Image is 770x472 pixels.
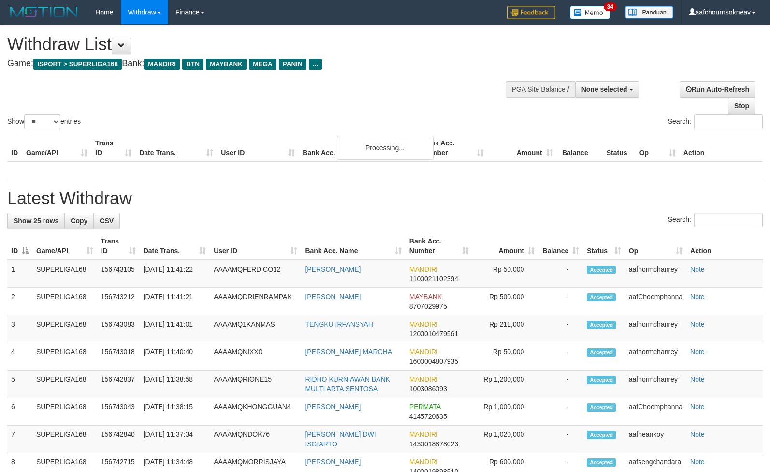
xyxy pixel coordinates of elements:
[409,330,458,338] span: Copy 1200010479561 to clipboard
[690,430,705,438] a: Note
[625,398,686,426] td: aafChoemphanna
[581,86,627,93] span: None selected
[24,114,60,129] select: Showentries
[587,266,616,274] span: Accepted
[587,321,616,329] span: Accepted
[690,348,705,356] a: Note
[538,315,583,343] td: -
[7,114,81,129] label: Show entries
[144,59,180,70] span: MANDIRI
[570,6,610,19] img: Button%20Memo.svg
[409,348,438,356] span: MANDIRI
[538,288,583,315] td: -
[32,260,97,288] td: SUPERLIGA168
[309,59,322,70] span: ...
[575,81,639,98] button: None selected
[625,288,686,315] td: aafChoemphanna
[299,134,418,162] th: Bank Acc. Name
[694,114,763,129] input: Search:
[7,134,22,162] th: ID
[418,134,487,162] th: Bank Acc. Number
[636,134,680,162] th: Op
[32,288,97,315] td: SUPERLIGA168
[409,275,458,283] span: Copy 1100021102394 to clipboard
[210,232,301,260] th: User ID: activate to sort column ascending
[7,398,32,426] td: 6
[305,265,361,273] a: [PERSON_NAME]
[690,375,705,383] a: Note
[583,232,625,260] th: Status: activate to sort column ascending
[409,358,458,365] span: Copy 1600004807935 to clipboard
[728,98,755,114] a: Stop
[473,398,538,426] td: Rp 1,000,000
[32,398,97,426] td: SUPERLIGA168
[625,6,673,19] img: panduan.png
[210,288,301,315] td: AAAAMQDRIENRAMPAK
[140,260,210,288] td: [DATE] 11:41:22
[587,458,616,467] span: Accepted
[507,6,555,19] img: Feedback.jpg
[97,288,140,315] td: 156743212
[409,430,438,438] span: MANDIRI
[7,288,32,315] td: 2
[406,232,473,260] th: Bank Acc. Number: activate to sort column ascending
[64,213,94,229] a: Copy
[97,232,140,260] th: Trans ID: activate to sort column ascending
[337,136,434,160] div: Processing...
[473,232,538,260] th: Amount: activate to sort column ascending
[182,59,203,70] span: BTN
[305,458,361,466] a: [PERSON_NAME]
[538,426,583,453] td: -
[140,288,210,315] td: [DATE] 11:41:21
[210,343,301,371] td: AAAAMQNIXX0
[33,59,122,70] span: ISPORT > SUPERLIGA168
[538,232,583,260] th: Balance: activate to sort column ascending
[604,2,617,11] span: 34
[210,371,301,398] td: AAAAMQRIONE15
[538,371,583,398] td: -
[7,213,65,229] a: Show 25 rows
[625,426,686,453] td: aafheankoy
[473,426,538,453] td: Rp 1,020,000
[7,59,504,69] h4: Game: Bank:
[409,302,447,310] span: Copy 8707029975 to clipboard
[690,293,705,300] a: Note
[305,375,390,393] a: RIDHO KURNIAWAN BANK MULTI ARTA SENTOSA
[7,426,32,453] td: 7
[249,59,276,70] span: MEGA
[409,375,438,383] span: MANDIRI
[409,320,438,328] span: MANDIRI
[140,343,210,371] td: [DATE] 11:40:40
[140,232,210,260] th: Date Trans.: activate to sort column ascending
[409,458,438,466] span: MANDIRI
[690,265,705,273] a: Note
[210,426,301,453] td: AAAAMQNDOK76
[668,213,763,227] label: Search:
[97,426,140,453] td: 156742840
[587,293,616,301] span: Accepted
[7,315,32,343] td: 3
[587,348,616,357] span: Accepted
[625,371,686,398] td: aafhormchanrey
[538,343,583,371] td: -
[7,343,32,371] td: 4
[32,426,97,453] td: SUPERLIGA168
[587,403,616,412] span: Accepted
[32,315,97,343] td: SUPERLIGA168
[409,385,447,393] span: Copy 1003086093 to clipboard
[557,134,603,162] th: Balance
[210,260,301,288] td: AAAAMQFERDICO12
[305,403,361,411] a: [PERSON_NAME]
[93,213,120,229] a: CSV
[14,217,58,225] span: Show 25 rows
[210,398,301,426] td: AAAAMQKHONGGUAN4
[690,403,705,411] a: Note
[7,35,504,54] h1: Withdraw List
[409,293,442,300] span: MAYBANK
[473,288,538,315] td: Rp 500,000
[538,260,583,288] td: -
[206,59,247,70] span: MAYBANK
[140,371,210,398] td: [DATE] 11:38:58
[97,371,140,398] td: 156742837
[32,232,97,260] th: Game/API: activate to sort column ascending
